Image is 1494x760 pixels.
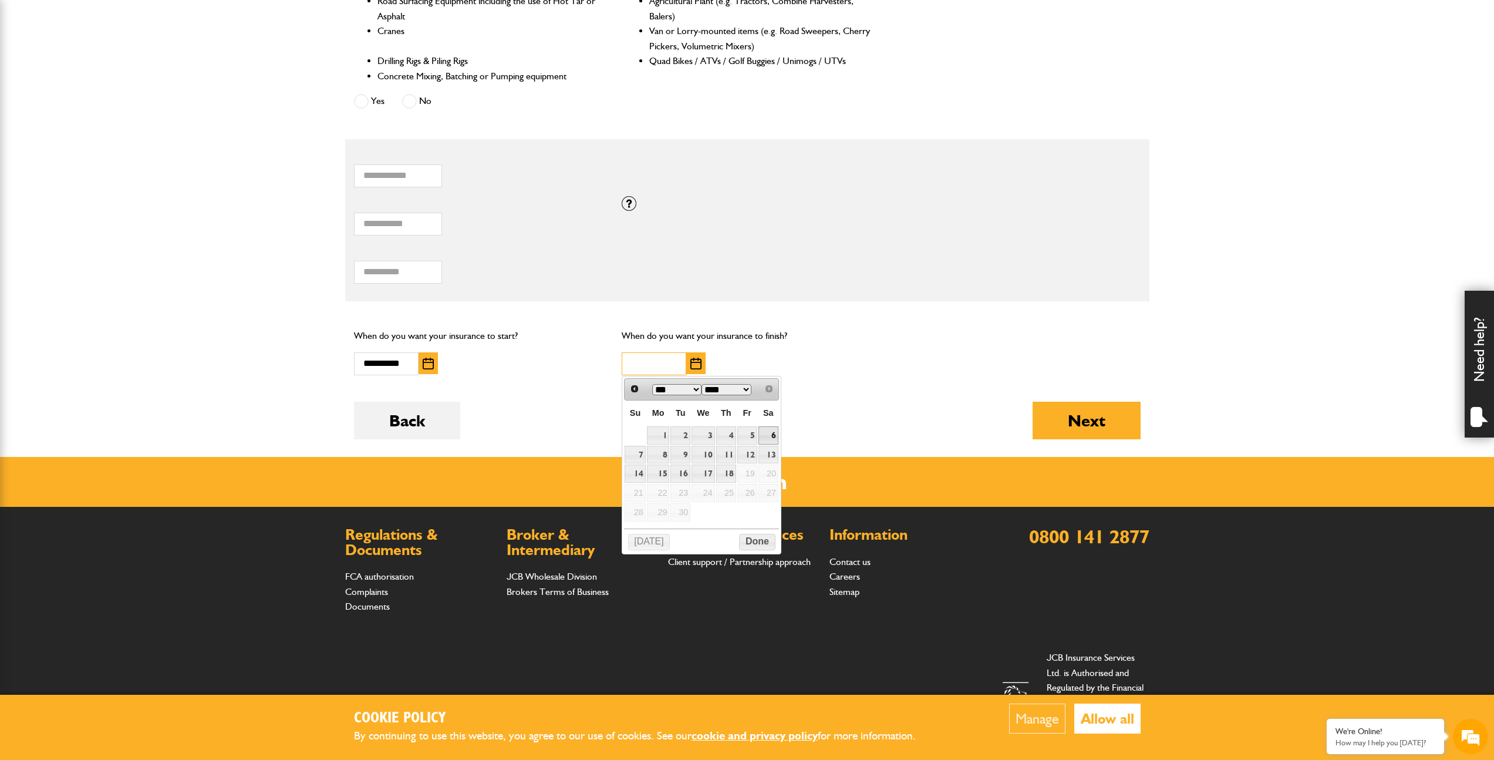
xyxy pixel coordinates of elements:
textarea: Type your message and hit 'Enter' [15,213,214,352]
li: Van or Lorry-mounted items (e.g. Road Sweepers, Cherry Pickers, Volumetric Mixers) [649,23,872,53]
img: d_20077148190_company_1631870298795_20077148190 [20,65,49,82]
a: 13 [758,446,778,464]
input: Enter your email address [15,143,214,169]
label: No [402,94,431,109]
a: 16 [670,465,690,483]
h2: Cookie Policy [354,709,935,728]
div: Need help? [1465,291,1494,438]
p: By continuing to use this website, you agree to our use of cookies. See our for more information. [354,727,935,745]
a: JCB Wholesale Division [507,571,597,582]
a: Sitemap [829,586,859,597]
a: 14 [625,465,645,483]
span: Tuesday [676,408,686,418]
a: 1 [647,426,670,445]
a: 5 [737,426,757,445]
label: Yes [354,94,385,109]
a: Client support / Partnership approach [668,556,811,567]
a: 2 [670,426,690,445]
span: Saturday [763,408,774,418]
a: 12 [737,446,757,464]
a: FCA authorisation [345,571,414,582]
a: 8 [647,446,670,464]
a: Contact us [829,556,871,567]
a: 18 [716,465,736,483]
a: Brokers Terms of Business [507,586,609,597]
h2: Regulations & Documents [345,527,495,557]
div: We're Online! [1336,727,1435,737]
h2: Broker & Intermediary [507,527,656,557]
p: JCB Insurance Services Ltd. is Authorised and Regulated by the Financial Conduct Authority and is... [1047,650,1149,755]
a: cookie and privacy policy [692,729,818,742]
input: Enter your last name [15,109,214,134]
img: Choose date [690,358,702,369]
a: 17 [692,465,714,483]
li: Cranes [377,23,600,53]
a: 11 [716,446,736,464]
input: Enter your phone number [15,178,214,204]
li: Quad Bikes / ATVs / Golf Buggies / Unimogs / UTVs [649,53,872,69]
span: Thursday [721,408,731,418]
a: 6 [758,426,778,445]
span: Monday [652,408,665,418]
p: When do you want your insurance to start? [354,328,605,344]
div: Chat with us now [61,66,197,81]
a: 0800 141 2877 [1029,525,1149,548]
button: Manage [1009,704,1065,734]
div: Minimize live chat window [193,6,221,34]
span: Friday [743,408,751,418]
p: How may I help you today? [1336,738,1435,747]
button: Next [1033,402,1141,439]
a: Careers [829,571,860,582]
a: 7 [625,446,645,464]
button: [DATE] [628,534,670,550]
a: 3 [692,426,714,445]
p: When do you want your insurance to finish? [622,328,872,344]
span: Wednesday [697,408,709,418]
a: Prev [626,380,643,397]
button: Allow all [1074,704,1141,734]
span: Sunday [630,408,640,418]
a: 10 [692,446,714,464]
a: 9 [670,446,690,464]
span: Prev [630,384,639,394]
a: Complaints [345,586,388,597]
a: 4 [716,426,736,445]
h2: Information [829,527,979,543]
button: Back [354,402,460,439]
a: Documents [345,601,390,612]
li: Drilling Rigs & Piling Rigs [377,53,600,69]
img: Choose date [423,358,434,369]
a: 15 [647,465,670,483]
em: Start Chat [160,362,213,378]
li: Concrete Mixing, Batching or Pumping equipment [377,69,600,84]
button: Done [739,534,775,550]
